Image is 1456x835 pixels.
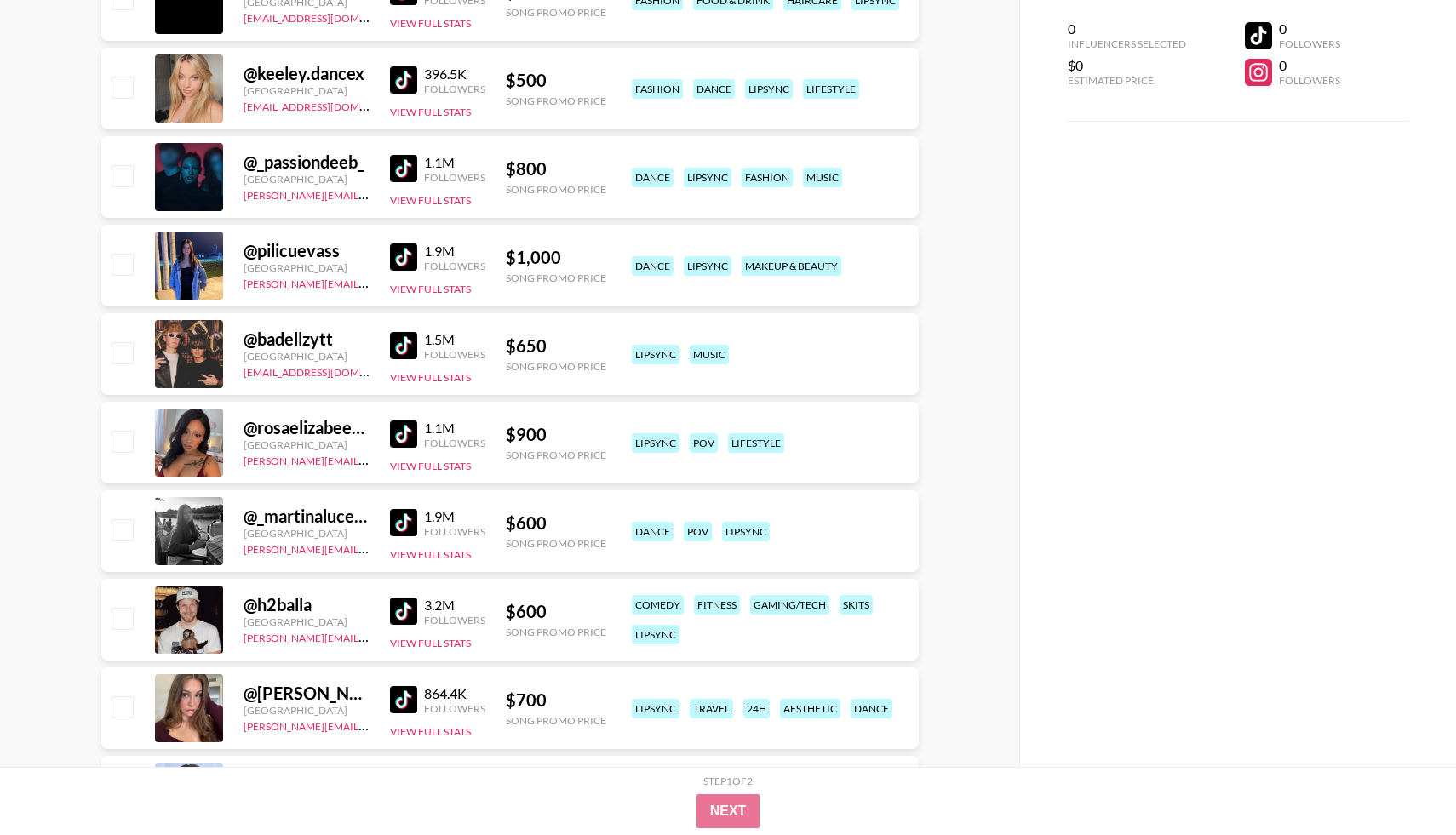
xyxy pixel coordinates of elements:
div: fitness [694,595,740,615]
a: [EMAIL_ADDRESS][DOMAIN_NAME] [244,9,415,25]
button: View Full Stats [390,637,471,649]
div: $ 900 [506,424,606,445]
a: [PERSON_NAME][EMAIL_ADDRESS][DOMAIN_NAME] [244,451,496,467]
a: [PERSON_NAME][EMAIL_ADDRESS][PERSON_NAME][DOMAIN_NAME] [244,186,576,202]
div: Step 1 of 2 [703,775,753,787]
div: 24h [743,699,770,718]
button: Next [696,794,760,828]
div: 1.1M [424,154,485,171]
div: lifestyle [803,79,859,99]
div: fashion [742,168,793,187]
div: Song Promo Price [506,6,606,19]
div: @ pilicuevass [244,240,370,261]
div: lipsync [632,625,679,644]
div: Song Promo Price [506,537,606,550]
div: aesthetic [780,699,840,718]
img: TikTok [390,243,417,271]
div: Followers [424,614,485,626]
div: Song Promo Price [506,360,606,373]
div: travel [690,699,733,718]
div: comedy [632,595,684,615]
div: lipsync [632,345,679,364]
a: [EMAIL_ADDRESS][DOMAIN_NAME] [244,363,415,379]
div: $0 [1068,57,1186,74]
div: @ _martinalucena [244,506,370,527]
div: [GEOGRAPHIC_DATA] [244,350,370,363]
div: makeup & beauty [742,256,841,276]
div: dance [693,79,735,99]
div: pov [684,522,712,541]
button: View Full Stats [390,17,471,30]
div: Followers [424,702,485,715]
div: @ keeley.dancex [244,63,370,84]
div: Followers [424,260,485,272]
div: 0 [1279,57,1340,74]
div: $ 700 [506,689,606,711]
img: TikTok [390,420,417,448]
div: gaming/tech [750,595,829,615]
div: 1.9M [424,243,485,260]
img: TikTok [390,66,417,94]
button: View Full Stats [390,548,471,561]
div: @ h2balla [244,594,370,615]
div: Followers [424,525,485,538]
div: skits [840,595,873,615]
div: @ badellzytt [244,329,370,350]
div: $ 800 [506,158,606,180]
div: 1.5M [424,331,485,348]
div: lipsync [632,699,679,718]
div: lifestyle [728,433,784,453]
div: Song Promo Price [506,449,606,461]
iframe: Drift Widget Chat Controller [1371,750,1436,815]
div: $ 650 [506,335,606,357]
div: 396.5K [424,66,485,83]
a: [PERSON_NAME][EMAIL_ADDRESS][DOMAIN_NAME] [244,717,496,733]
div: Song Promo Price [506,94,606,107]
div: lipsync [684,256,731,276]
a: [PERSON_NAME][EMAIL_ADDRESS][DOMAIN_NAME] [244,274,496,290]
a: [PERSON_NAME][EMAIL_ADDRESS][DOMAIN_NAME] [244,628,496,644]
button: View Full Stats [390,371,471,384]
div: 0 [1279,20,1340,37]
div: $ 600 [506,512,606,534]
div: dance [851,699,892,718]
div: Song Promo Price [506,183,606,196]
div: music [803,168,842,187]
button: View Full Stats [390,283,471,295]
div: Followers [424,171,485,184]
div: 0 [1068,20,1186,37]
div: @ [PERSON_NAME] [244,683,370,704]
div: dance [632,168,674,187]
div: [GEOGRAPHIC_DATA] [244,615,370,628]
div: [GEOGRAPHIC_DATA] [244,438,370,451]
div: pov [690,433,718,453]
div: @ rosaelizabeeeth [244,417,370,438]
div: music [690,345,729,364]
div: Followers [1279,74,1340,87]
div: Followers [424,437,485,449]
a: [PERSON_NAME][EMAIL_ADDRESS][PERSON_NAME][DOMAIN_NAME] [244,540,576,556]
div: dance [632,256,674,276]
a: [EMAIL_ADDRESS][DOMAIN_NAME] [244,97,415,113]
div: fashion [632,79,683,99]
div: $ 600 [506,601,606,622]
div: @ _passiondeeb_ [244,152,370,173]
div: Influencers Selected [1068,37,1186,50]
div: 1.9M [424,508,485,525]
div: dance [632,522,674,541]
div: [GEOGRAPHIC_DATA] [244,704,370,717]
button: View Full Stats [390,725,471,738]
button: View Full Stats [390,106,471,118]
div: Followers [1279,37,1340,50]
img: TikTok [390,598,417,625]
img: TikTok [390,332,417,359]
div: Estimated Price [1068,74,1186,87]
button: View Full Stats [390,194,471,207]
div: $ 1,000 [506,247,606,268]
img: TikTok [390,155,417,182]
div: Song Promo Price [506,714,606,727]
div: lipsync [722,522,770,541]
div: [GEOGRAPHIC_DATA] [244,173,370,186]
img: TikTok [390,509,417,536]
button: View Full Stats [390,460,471,472]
